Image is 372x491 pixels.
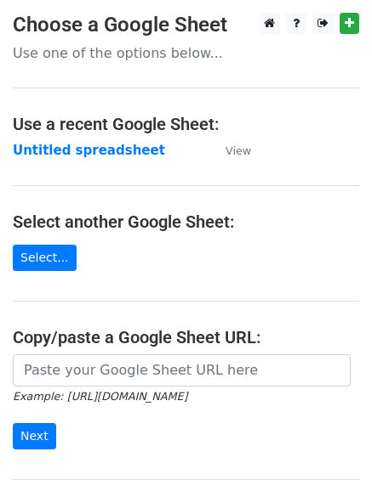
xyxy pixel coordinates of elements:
[13,245,77,271] a: Select...
[13,114,359,134] h4: Use a recent Google Sheet:
[13,212,359,232] h4: Select another Google Sheet:
[13,327,359,347] h4: Copy/paste a Google Sheet URL:
[13,423,56,449] input: Next
[226,144,251,157] small: View
[13,143,165,158] a: Untitled spreadsheet
[209,143,251,158] a: View
[13,44,359,62] p: Use one of the options below...
[13,13,359,37] h3: Choose a Google Sheet
[13,390,187,403] small: Example: [URL][DOMAIN_NAME]
[13,354,351,387] input: Paste your Google Sheet URL here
